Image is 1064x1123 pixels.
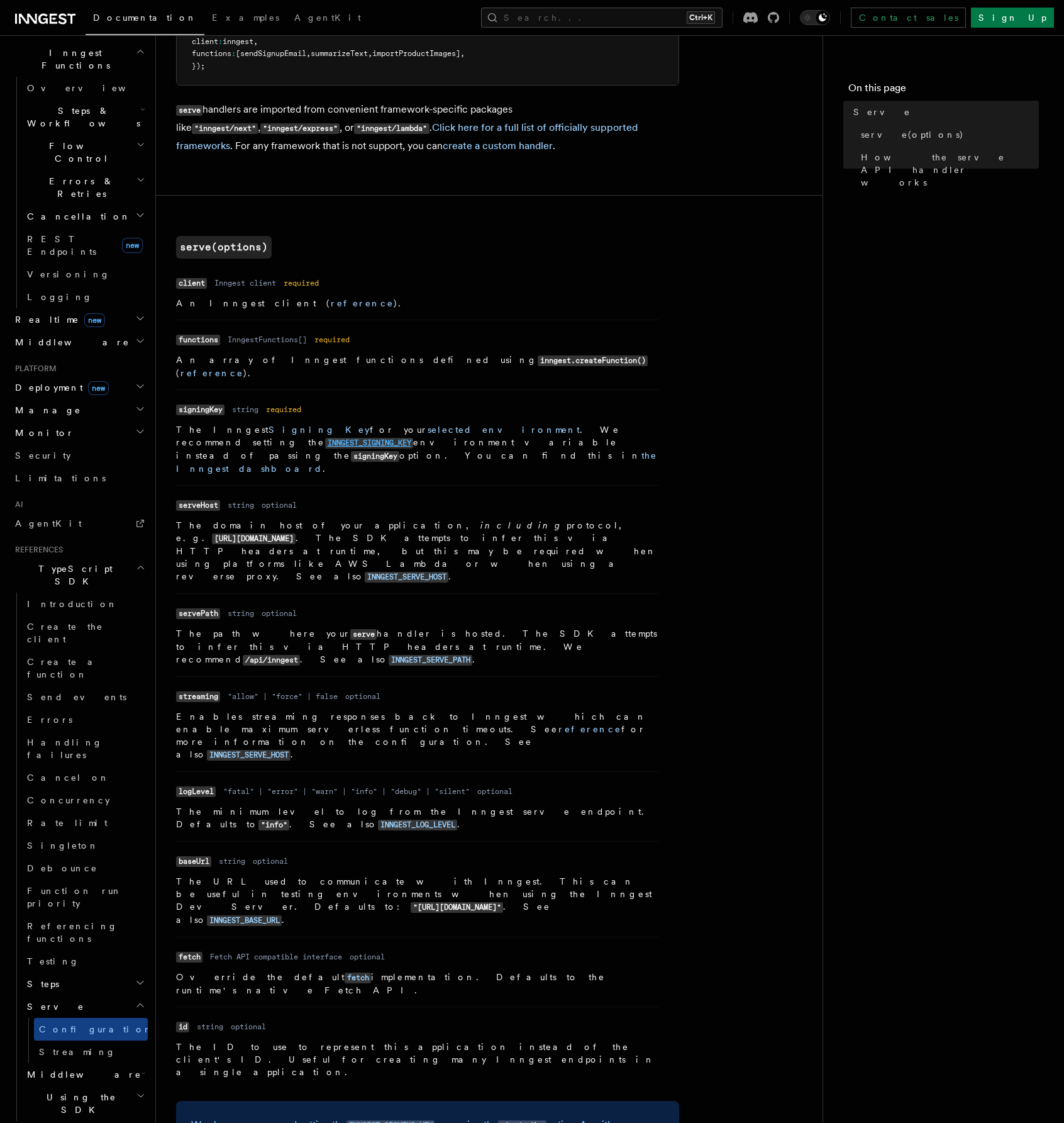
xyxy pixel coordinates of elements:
span: Limitations [15,473,106,483]
span: summarizeText [311,49,368,58]
code: id [176,1022,189,1032]
button: Using the SDK [22,1086,148,1121]
code: serve [176,105,202,116]
a: reference [558,724,621,734]
p: An Inngest client ( ). [176,297,659,310]
dd: string [232,405,258,415]
code: INNGEST_SIGNING_KEY [325,438,413,449]
span: Create a function [27,657,102,679]
button: Steps [22,973,148,995]
dd: optional [262,608,297,618]
a: Testing [22,950,148,973]
kbd: Ctrl+K [687,11,715,24]
h4: On this page [848,81,1039,101]
span: How the serve API handler works [861,151,1039,189]
span: AgentKit [294,13,361,23]
code: signingKey [351,451,399,462]
span: Deployment [10,381,109,394]
a: Configuration [34,1018,148,1041]
span: Examples [212,13,279,23]
a: Debounce [22,857,148,880]
span: Rate limit [27,818,108,828]
dd: string [228,608,254,618]
button: Inngest Functions [10,42,148,77]
button: Realtimenew [10,308,148,331]
span: new [84,313,105,327]
span: Documentation [93,13,197,23]
button: Monitor [10,422,148,444]
code: INNGEST_SERVE_PATH [389,655,472,666]
a: How the serve API handler works [856,146,1039,194]
a: INNGEST_LOG_LEVEL [378,819,457,829]
span: Introduction [27,599,118,609]
button: Search...Ctrl+K [481,8,723,28]
span: [sendSignupEmail [236,49,306,58]
span: client [192,37,218,46]
a: Handling failures [22,731,148,766]
a: Streaming [34,1041,148,1063]
dd: optional [231,1022,266,1032]
span: Security [15,450,71,461]
code: servePath [176,608,220,619]
dd: optional [477,786,513,796]
a: Contact sales [851,8,966,28]
a: INNGEST_SERVE_HOST [207,749,291,759]
span: Singleton [27,841,99,851]
code: [URL][DOMAIN_NAME] [212,534,296,544]
span: Manage [10,404,81,416]
span: REST Endpoints [27,234,96,257]
a: Sign Up [971,8,1054,28]
a: Singleton [22,834,148,857]
dd: Fetch API compatible interface [210,952,342,962]
code: streaming [176,691,220,702]
code: INNGEST_BASE_URL [207,915,282,926]
dd: "allow" | "force" | false [228,691,338,701]
code: serveHost [176,500,220,511]
a: serve(options) [856,123,1039,146]
code: logLevel [176,786,216,797]
dd: optional [253,856,288,866]
a: AgentKit [287,4,369,34]
span: AgentKit [15,518,82,528]
dd: required [284,278,319,288]
code: baseUrl [176,856,211,867]
span: Testing [27,956,79,966]
span: Create the client [27,622,103,644]
dd: required [266,405,301,415]
div: Inngest Functions [10,77,148,308]
span: Monitor [10,427,74,439]
code: INNGEST_SERVE_HOST [207,750,291,761]
p: Enables streaming responses back to Inngest which can enable maximum serverless function timeouts... [176,710,659,761]
span: Handling failures [27,737,103,760]
span: Referencing functions [27,921,118,944]
a: Limitations [10,467,148,489]
span: inngest [223,37,253,46]
span: , [368,49,372,58]
p: Override the default implementation. Defaults to the runtime's native Fetch API. [176,971,659,997]
code: INNGEST_LOG_LEVEL [378,820,457,830]
span: Configuration [39,1024,153,1034]
code: fetch [345,973,371,983]
code: "info" [258,820,289,830]
span: TypeScript SDK [10,562,136,588]
a: Cancel on [22,766,148,789]
code: fetch [176,952,202,963]
span: Debounce [27,863,97,873]
a: serve(options) [176,236,272,259]
span: Logging [27,292,92,302]
button: Deploymentnew [10,376,148,399]
span: Using the SDK [22,1091,136,1116]
a: Overview [22,77,148,99]
span: Realtime [10,313,105,326]
p: The ID to use to represent this application instead of the client's ID. Useful for creating many ... [176,1041,659,1078]
span: Platform [10,364,57,374]
code: /api/inngest [243,655,300,666]
span: Function run priority [27,886,122,908]
code: inngest.createFunction() [538,355,648,366]
a: Documentation [86,4,204,35]
dd: string [228,500,254,510]
span: }); [192,62,205,70]
p: The domain host of your application, protocol, e.g. . The SDK attempts to infer this via HTTP hea... [176,519,659,583]
p: handlers are imported from convenient framework-specific packages like , , or . . For any framewo... [176,101,679,155]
